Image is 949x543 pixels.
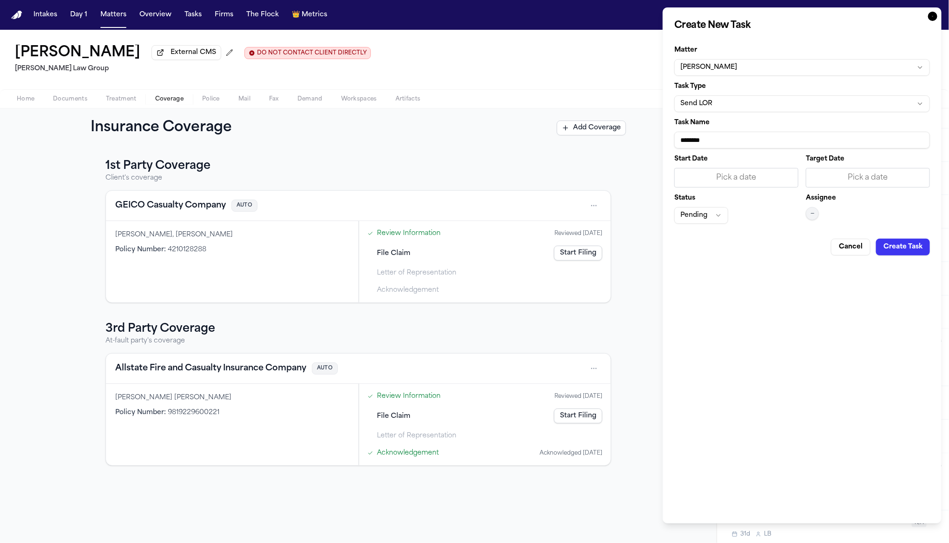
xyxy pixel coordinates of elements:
button: — [806,207,819,220]
button: Pending [674,207,728,224]
button: Pick a date [806,168,930,188]
button: [PERSON_NAME] [674,59,930,76]
label: Start Date [674,156,798,162]
label: Target Date [806,156,930,162]
button: Create Task [876,239,930,255]
button: Cancel [831,239,870,255]
label: Assignee [806,195,836,201]
span: Task Name [674,119,710,126]
label: Status [674,195,798,201]
h2: Create New Task [674,19,930,32]
label: Task Type [674,83,930,90]
button: Pick a date [674,168,798,188]
div: Pick a date [812,172,924,183]
span: — [811,210,814,217]
label: Matter [674,47,930,54]
button: Send LOR [674,95,930,112]
div: Pick a date [680,172,792,183]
